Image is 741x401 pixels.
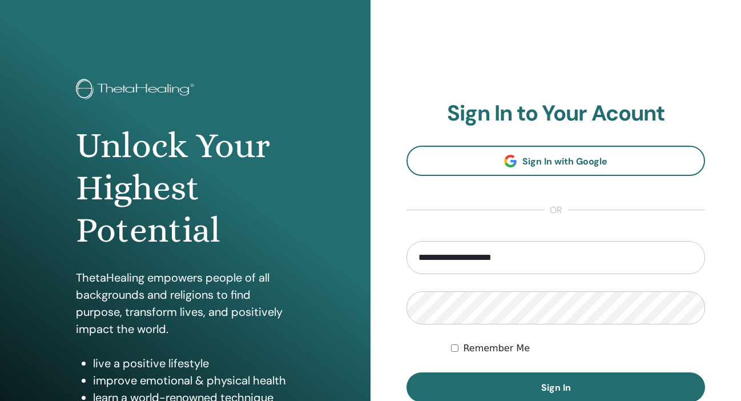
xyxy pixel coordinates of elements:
p: ThetaHealing empowers people of all backgrounds and religions to find purpose, transform lives, a... [76,269,295,338]
span: Sign In with Google [522,155,607,167]
div: Keep me authenticated indefinitely or until I manually logout [451,342,705,355]
span: or [544,203,568,217]
a: Sign In with Google [406,146,705,176]
li: improve emotional & physical health [93,372,295,389]
h2: Sign In to Your Acount [406,101,705,127]
li: live a positive lifestyle [93,355,295,372]
h1: Unlock Your Highest Potential [76,125,295,252]
span: Sign In [541,382,571,394]
label: Remember Me [463,342,530,355]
